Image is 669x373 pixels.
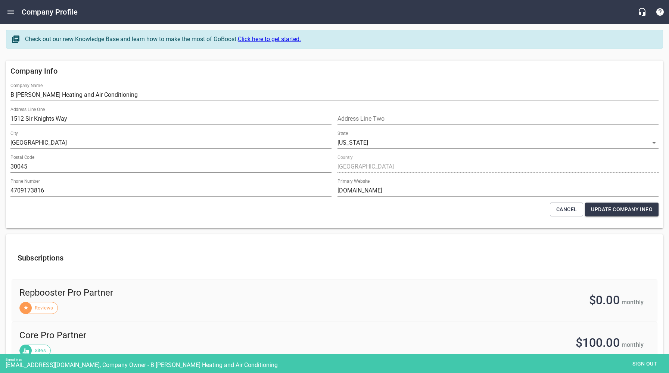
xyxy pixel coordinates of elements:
span: Core Pro Partner [19,330,325,342]
h6: Company Info [10,65,659,77]
span: monthly [622,299,644,306]
button: Sign out [626,357,663,371]
div: Reviews [19,302,58,314]
div: Check out our new Knowledge Base and learn how to make the most of GoBoost. [25,35,655,44]
label: State [337,132,348,136]
div: Signed in as [6,358,669,361]
span: $100.00 [576,336,620,350]
div: [EMAIL_ADDRESS][DOMAIN_NAME], Company Owner - B [PERSON_NAME] Heating and Air Conditioning [6,361,669,369]
button: Open drawer [2,3,20,21]
label: Postal Code [10,155,34,160]
button: Update Company Info [585,203,659,216]
h6: Company Profile [22,6,78,18]
label: Company Name [10,84,43,88]
label: Phone Number [10,179,40,184]
span: Repbooster Pro Partner [19,287,345,299]
span: Cancel [556,205,577,214]
h6: Subscriptions [18,252,651,264]
span: Reviews [30,304,57,312]
span: Sign out [629,359,660,369]
label: Address Line One [10,108,45,112]
label: Primary Website [337,179,370,184]
label: City [10,132,18,136]
span: Update Company Info [591,205,653,214]
button: Support Portal [651,3,669,21]
button: Live Chat [633,3,651,21]
div: Sites [19,345,51,357]
span: $0.00 [589,293,620,307]
label: Country [337,155,353,160]
button: Cancel [550,203,583,216]
span: monthly [622,341,644,348]
a: Click here to get started. [238,36,301,43]
span: Sites [30,347,50,354]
